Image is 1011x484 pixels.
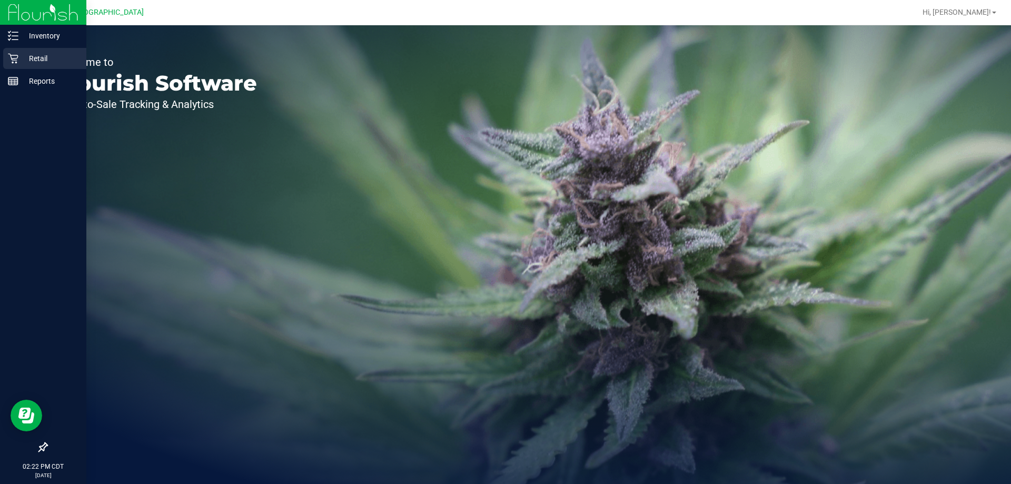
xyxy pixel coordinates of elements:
[18,29,82,42] p: Inventory
[57,99,257,110] p: Seed-to-Sale Tracking & Analytics
[57,57,257,67] p: Welcome to
[8,53,18,64] inline-svg: Retail
[18,52,82,65] p: Retail
[8,76,18,86] inline-svg: Reports
[5,462,82,471] p: 02:22 PM CDT
[8,31,18,41] inline-svg: Inventory
[18,75,82,87] p: Reports
[72,8,144,17] span: [GEOGRAPHIC_DATA]
[923,8,991,16] span: Hi, [PERSON_NAME]!
[11,400,42,431] iframe: Resource center
[5,471,82,479] p: [DATE]
[57,73,257,94] p: Flourish Software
